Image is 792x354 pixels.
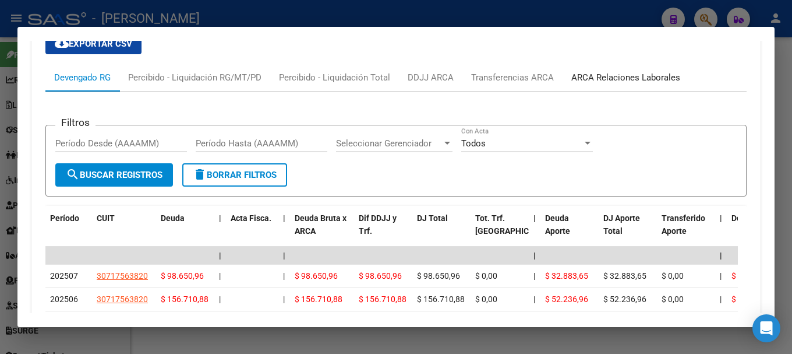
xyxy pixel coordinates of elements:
[283,213,285,223] span: |
[50,271,78,281] span: 202507
[50,213,79,223] span: Período
[412,206,471,257] datatable-header-cell: DJ Total
[720,271,722,281] span: |
[720,251,722,260] span: |
[417,213,448,223] span: DJ Total
[97,213,115,223] span: CUIT
[727,206,785,257] datatable-header-cell: Deuda Contr.
[193,167,207,181] mat-icon: delete
[540,206,599,257] datatable-header-cell: Deuda Aporte
[161,295,208,304] span: $ 156.710,88
[603,295,646,304] span: $ 52.236,96
[720,295,722,304] span: |
[471,206,529,257] datatable-header-cell: Tot. Trf. Bruto
[545,295,588,304] span: $ 52.236,96
[417,271,460,281] span: $ 98.650,96
[731,213,779,223] span: Deuda Contr.
[715,206,727,257] datatable-header-cell: |
[533,271,535,281] span: |
[662,295,684,304] span: $ 0,00
[182,163,287,187] button: Borrar Filtros
[50,295,78,304] span: 202506
[359,295,406,304] span: $ 156.710,88
[599,206,657,257] datatable-header-cell: DJ Aporte Total
[97,295,148,304] span: 30717563820
[219,271,221,281] span: |
[55,163,173,187] button: Buscar Registros
[295,271,338,281] span: $ 98.650,96
[571,71,680,84] div: ARCA Relaciones Laborales
[219,251,221,260] span: |
[161,271,204,281] span: $ 98.650,96
[657,206,715,257] datatable-header-cell: Transferido Aporte
[290,206,354,257] datatable-header-cell: Deuda Bruta x ARCA
[128,71,261,84] div: Percibido - Liquidación RG/MT/PD
[295,213,346,236] span: Deuda Bruta x ARCA
[533,213,536,223] span: |
[156,206,214,257] datatable-header-cell: Deuda
[752,314,780,342] div: Open Intercom Messenger
[461,138,486,149] span: Todos
[231,213,271,223] span: Acta Fisca.
[336,138,442,149] span: Seleccionar Gerenciador
[295,295,342,304] span: $ 156.710,88
[359,213,397,236] span: Dif DDJJ y Trf.
[529,206,540,257] datatable-header-cell: |
[283,251,285,260] span: |
[219,295,221,304] span: |
[731,271,775,281] span: $ 65.767,31
[278,206,290,257] datatable-header-cell: |
[471,71,554,84] div: Transferencias ARCA
[214,206,226,257] datatable-header-cell: |
[283,295,285,304] span: |
[354,206,412,257] datatable-header-cell: Dif DDJJ y Trf.
[417,295,465,304] span: $ 156.710,88
[45,33,142,54] button: Exportar CSV
[226,206,278,257] datatable-header-cell: Acta Fisca.
[545,213,570,236] span: Deuda Aporte
[45,206,92,257] datatable-header-cell: Período
[219,213,221,223] span: |
[731,295,779,304] span: $ 104.473,92
[55,116,96,129] h3: Filtros
[603,271,646,281] span: $ 32.883,65
[475,213,554,236] span: Tot. Trf. [GEOGRAPHIC_DATA]
[603,213,640,236] span: DJ Aporte Total
[662,213,705,236] span: Transferido Aporte
[662,271,684,281] span: $ 0,00
[533,251,536,260] span: |
[720,213,722,223] span: |
[66,167,80,181] mat-icon: search
[408,71,454,84] div: DDJJ ARCA
[161,213,185,223] span: Deuda
[92,206,156,257] datatable-header-cell: CUIT
[193,170,277,180] span: Borrar Filtros
[54,71,111,84] div: Devengado RG
[475,271,497,281] span: $ 0,00
[279,71,390,84] div: Percibido - Liquidación Total
[66,170,162,180] span: Buscar Registros
[55,38,132,49] span: Exportar CSV
[533,295,535,304] span: |
[283,271,285,281] span: |
[97,271,148,281] span: 30717563820
[55,36,69,50] mat-icon: cloud_download
[545,271,588,281] span: $ 32.883,65
[475,295,497,304] span: $ 0,00
[359,271,402,281] span: $ 98.650,96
